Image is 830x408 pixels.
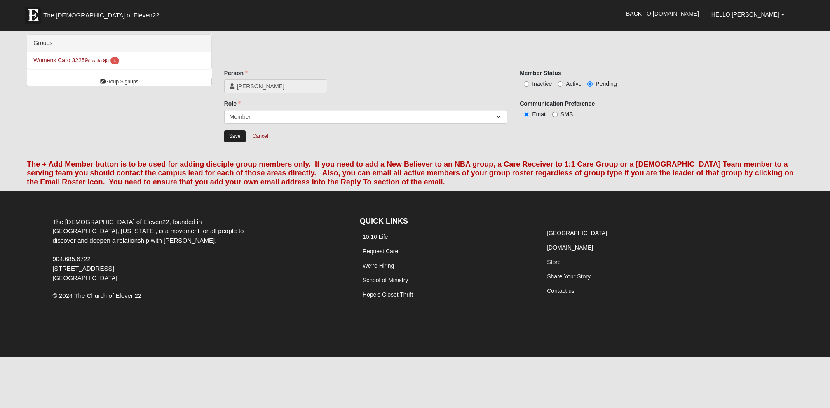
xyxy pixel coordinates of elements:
span: Email [532,111,546,118]
label: Role [224,99,241,108]
img: Eleven22 logo [25,7,41,24]
small: (Leader ) [88,58,109,63]
a: Cancel [247,130,273,143]
input: Alt+s [224,130,246,142]
a: Hope's Closet Thrift [363,291,413,298]
input: Pending [587,81,593,87]
input: Inactive [524,81,529,87]
span: Pending [596,80,617,87]
a: 10:10 Life [363,233,388,240]
input: Active [558,81,563,87]
a: The [DEMOGRAPHIC_DATA] of Eleven22 [21,3,185,24]
a: We're Hiring [363,262,394,269]
a: [GEOGRAPHIC_DATA] [547,230,607,236]
span: SMS [560,111,573,118]
input: SMS [552,112,558,117]
span: Inactive [532,80,552,87]
a: Contact us [547,288,574,294]
span: Active [566,80,581,87]
span: [GEOGRAPHIC_DATA] [52,274,117,281]
div: The [DEMOGRAPHIC_DATA] of Eleven22, founded in [GEOGRAPHIC_DATA], [US_STATE], is a movement for a... [46,217,251,283]
a: School of Ministry [363,277,408,283]
a: Request Care [363,248,398,255]
label: Communication Preference [520,99,595,108]
input: Email [524,112,529,117]
label: Member Status [520,69,561,77]
a: [DOMAIN_NAME] [547,244,593,251]
a: Womens Caro 32259(Leader) 1 [33,57,119,64]
a: Hello [PERSON_NAME] [705,4,791,25]
a: Share Your Story [547,273,591,280]
span: The [DEMOGRAPHIC_DATA] of Eleven22 [43,11,159,19]
span: © 2024 The Church of Eleven22 [52,292,141,299]
a: Group Signups [27,78,211,86]
a: Back to [DOMAIN_NAME] [620,3,705,24]
a: Store [547,259,560,265]
label: Person [224,69,248,77]
div: Groups [27,35,211,52]
span: Hello [PERSON_NAME] [711,11,779,18]
span: number of pending members [110,57,119,64]
font: The + Add Member button is to be used for adding disciple group members only. If you need to add ... [27,160,793,186]
h4: QUICK LINKS [360,217,532,226]
span: [PERSON_NAME] [237,82,322,90]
